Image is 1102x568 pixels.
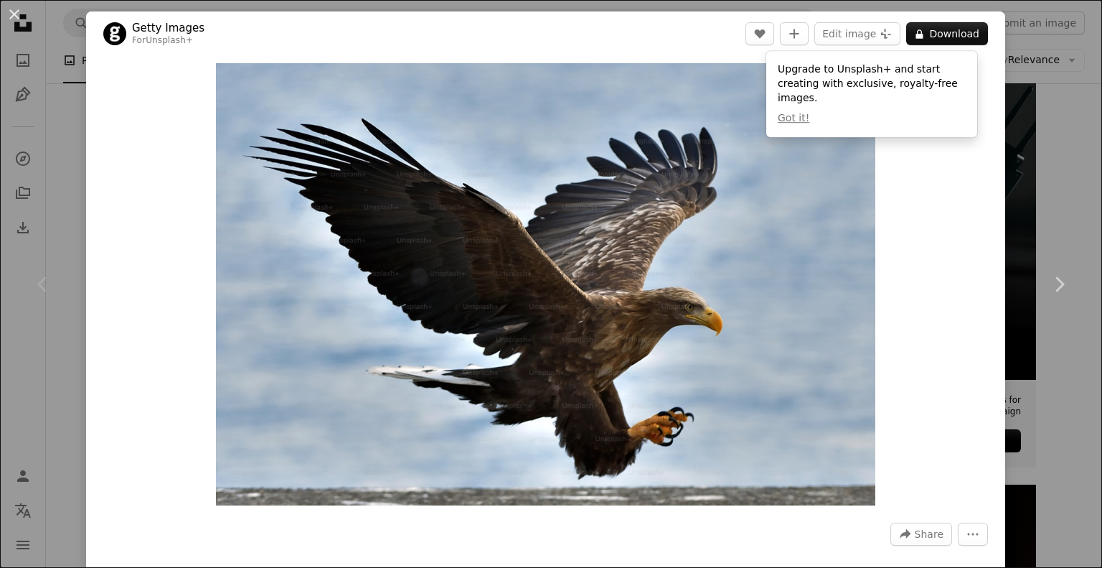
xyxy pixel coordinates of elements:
button: Share this image [890,523,952,546]
span: Share [915,523,943,545]
button: Got it! [778,111,809,126]
button: Add to Collection [780,22,809,45]
button: More Actions [958,523,988,546]
img: Go to Getty Images's profile [103,22,126,45]
a: Next [1016,215,1102,353]
a: Unsplash+ [146,35,193,45]
button: Zoom in on this image [216,63,875,506]
div: Upgrade to Unsplash+ and start creating with exclusive, royalty-free images. [766,51,977,137]
button: Like [745,22,774,45]
a: Getty Images [132,21,204,35]
div: For [132,35,204,47]
img: Adult White-tailed eagle in flight. Scientific name: Haliaeetus albicilla, also known as the ern,... [216,63,875,506]
button: Download [906,22,988,45]
button: Edit image [814,22,900,45]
